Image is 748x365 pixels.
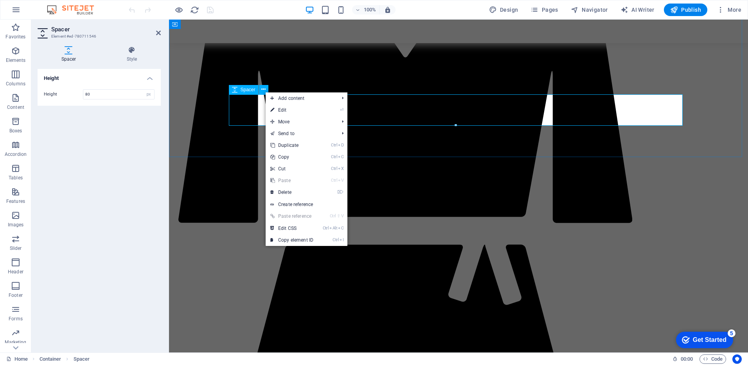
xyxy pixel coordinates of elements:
i: ⏎ [340,107,343,112]
i: Ctrl [330,213,336,219]
button: Pages [527,4,561,16]
a: CtrlCCopy [266,151,318,163]
div: 5 [56,2,64,9]
span: AI Writer [620,6,654,14]
p: Images [8,222,24,228]
span: : [686,356,687,362]
a: CtrlAltCEdit CSS [266,222,318,234]
button: More [714,4,744,16]
i: Ctrl [331,154,337,159]
span: Click to select. Double-click to edit [74,354,90,364]
i: V [341,213,343,219]
a: ⌦Delete [266,186,318,198]
p: Accordion [5,151,27,157]
label: Height [44,92,83,96]
i: On resize automatically adjust zoom level to fit chosen device. [384,6,391,13]
button: Code [699,354,726,364]
span: Navigator [571,6,608,14]
a: ⏎Edit [266,104,318,116]
span: 00 00 [681,354,693,364]
button: Usercentrics [732,354,742,364]
p: Marketing [5,339,26,345]
button: Design [486,4,521,16]
i: C [338,226,343,231]
p: Elements [6,57,26,63]
p: Features [6,198,25,204]
i: Alt [329,226,337,231]
span: Click to select. Double-click to edit [40,354,61,364]
a: Click to cancel selection. Double-click to open Pages [6,354,28,364]
i: V [338,178,343,183]
h2: Spacer [51,26,161,33]
div: Get Started 5 items remaining, 0% complete [4,4,61,20]
span: More [717,6,741,14]
a: CtrlVPaste [266,175,318,186]
p: Slider [10,245,22,251]
i: Reload page [190,5,199,14]
p: Forms [9,316,23,322]
span: Add content [266,92,336,104]
i: Ctrl [331,166,337,171]
span: Pages [530,6,558,14]
span: Move [266,116,336,128]
i: C [338,154,343,159]
p: Columns [6,81,25,87]
i: X [338,166,343,171]
h6: Session time [672,354,693,364]
p: Footer [9,292,23,298]
h4: Spacer [38,46,103,63]
img: Editor Logo [45,5,104,14]
i: Ctrl [331,178,337,183]
h3: Element #ed-780711546 [51,33,145,40]
i: Ctrl [323,226,329,231]
button: Click here to leave preview mode and continue editing [174,5,183,14]
div: Design (Ctrl+Alt+Y) [486,4,521,16]
p: Content [7,104,24,110]
i: ⇧ [337,213,340,219]
span: Code [703,354,723,364]
a: CtrlICopy element ID [266,234,318,246]
i: I [340,237,343,242]
button: Publish [664,4,707,16]
button: 100% [352,5,380,14]
i: ⌦ [337,190,343,195]
p: Tables [9,175,23,181]
a: CtrlDDuplicate [266,139,318,151]
span: Publish [670,6,701,14]
h4: Style [103,46,161,63]
button: AI Writer [617,4,658,16]
h4: Height [38,69,161,83]
p: Header [8,269,23,275]
a: Send to [266,128,336,139]
span: Design [489,6,518,14]
span: Spacer [241,87,255,92]
a: CtrlXCut [266,163,318,175]
button: reload [190,5,199,14]
nav: breadcrumb [40,354,90,364]
div: Get Started [21,9,55,16]
a: Create reference [266,199,347,210]
h6: 100% [364,5,376,14]
button: Navigator [568,4,611,16]
i: D [338,143,343,148]
i: Ctrl [333,237,339,242]
a: Ctrl⇧VPaste reference [266,210,318,222]
p: Boxes [9,128,22,134]
i: Ctrl [331,143,337,148]
p: Favorites [5,34,25,40]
